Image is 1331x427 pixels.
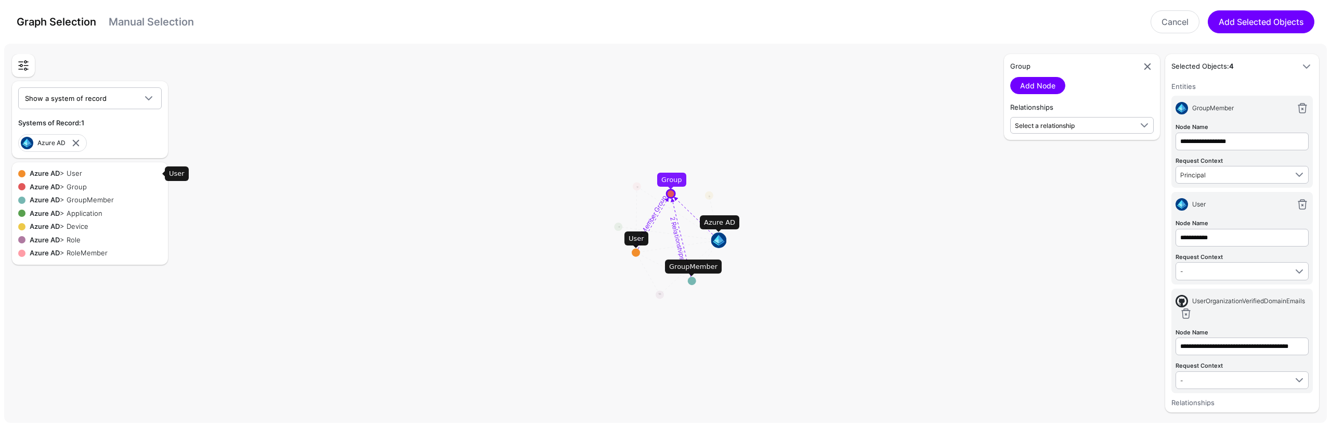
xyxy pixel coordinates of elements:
[165,166,189,181] div: User
[30,196,60,204] strong: Azure AD
[1176,102,1188,114] img: svg+xml;base64,PHN2ZyB3aWR0aD0iNjQiIGhlaWdodD0iNjQiIHZpZXdCb3g9IjAgMCA2NCA2NCIgZmlsbD0ibm9uZSIgeG...
[1192,104,1234,112] span: GroupMember
[1171,61,1292,72] h5: Selected Objects:
[21,137,33,149] img: svg+xml;base64,PHN2ZyB3aWR0aD0iNjQiIGhlaWdodD0iNjQiIHZpZXdCb3g9IjAgMCA2NCA2NCIgZmlsbD0ibm9uZSIgeG...
[109,16,194,28] a: Manual Selection
[30,249,60,257] strong: Azure AD
[1010,77,1065,94] a: Add Node
[25,182,162,192] div: > Group
[1176,253,1223,262] label: Request Context
[18,118,162,128] h5: Systems of Record:
[1180,377,1183,384] span: -
[25,235,162,245] div: > Role
[624,231,648,246] div: User
[1180,171,1206,179] span: Principal
[30,222,60,230] strong: Azure AD
[30,209,60,217] strong: Azure AD
[665,260,722,274] div: GroupMember
[81,119,84,127] strong: 1
[657,173,686,187] div: Group
[1015,122,1075,130] span: Select a relationship
[1176,123,1208,132] label: Node Name
[30,169,60,177] strong: Azure AD
[1010,102,1154,113] h5: Relationships
[1192,297,1305,305] span: UserOrganizationVerifiedDomainEmails
[700,215,739,230] div: Azure AD
[1229,62,1234,70] strong: 4
[1010,61,1137,72] h5: Group
[1176,219,1208,228] label: Node Name
[632,194,668,248] textpath: User Member Group
[1176,361,1223,370] label: Request Context
[1180,267,1183,275] span: -
[25,169,162,179] div: > User
[25,248,162,258] div: > RoleMember
[1176,295,1188,307] img: svg+xml;base64,PHN2ZyB3aWR0aD0iNjQiIGhlaWdodD0iNjQiIHZpZXdCb3g9IjAgMCA2NCA2NCIgZmlsbD0ibm9uZSIgeG...
[1192,200,1206,208] span: User
[1176,157,1223,165] label: Request Context
[25,195,162,205] div: > GroupMember
[37,138,70,148] div: Azure AD
[25,209,162,219] div: > Application
[1176,198,1188,211] img: svg+xml;base64,PHN2ZyB3aWR0aD0iNjQiIGhlaWdodD0iNjQiIHZpZXdCb3g9IjAgMCA2NCA2NCIgZmlsbD0ibm9uZSIgeG...
[1151,10,1199,33] a: Cancel
[669,216,687,261] textpath: 2 Relationships
[25,222,162,232] div: > Device
[17,16,96,28] a: Graph Selection
[25,94,107,102] span: Show a system of record
[1176,328,1208,337] label: Node Name
[30,183,60,191] strong: Azure AD
[1208,10,1314,33] button: Add Selected Objects
[1171,397,1313,408] h6: Relationships
[1171,81,1313,92] h6: Entities
[30,236,60,244] strong: Azure AD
